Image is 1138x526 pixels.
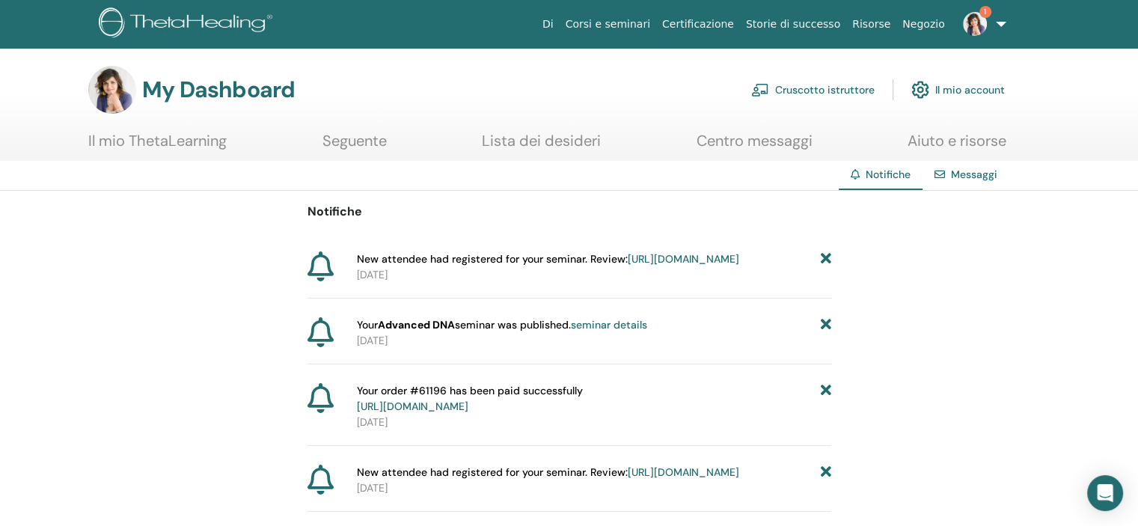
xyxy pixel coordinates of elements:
[322,132,387,161] a: Seguente
[846,10,896,38] a: Risorse
[979,6,991,18] span: 1
[357,400,468,413] a: [URL][DOMAIN_NAME]
[357,415,831,430] p: [DATE]
[697,132,813,161] a: Centro messaggi
[357,383,583,415] span: Your order #61196 has been paid successfully
[656,10,740,38] a: Certificazione
[951,168,997,181] a: Messaggi
[88,132,227,161] a: Il mio ThetaLearning
[1087,475,1123,511] div: Open Intercom Messenger
[751,83,769,97] img: chalkboard-teacher.svg
[911,77,929,103] img: cog.svg
[357,251,739,267] span: New attendee had registered for your seminar. Review:
[357,267,831,283] p: [DATE]
[482,132,601,161] a: Lista dei desideri
[99,7,278,41] img: logo.png
[357,333,831,349] p: [DATE]
[142,76,295,103] h3: My Dashboard
[628,465,739,479] a: [URL][DOMAIN_NAME]
[357,480,831,496] p: [DATE]
[357,317,647,333] span: Your seminar was published.
[308,203,831,221] p: Notifiche
[963,12,987,36] img: default.jpg
[571,318,647,331] a: seminar details
[357,465,739,480] span: New attendee had registered for your seminar. Review:
[628,252,739,266] a: [URL][DOMAIN_NAME]
[908,132,1006,161] a: Aiuto e risorse
[378,318,455,331] strong: Advanced DNA
[751,73,875,106] a: Cruscotto istruttore
[88,66,136,114] img: default.jpg
[536,10,560,38] a: Di
[911,73,1005,106] a: Il mio account
[896,10,950,38] a: Negozio
[740,10,846,38] a: Storie di successo
[866,168,911,181] span: Notifiche
[560,10,656,38] a: Corsi e seminari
